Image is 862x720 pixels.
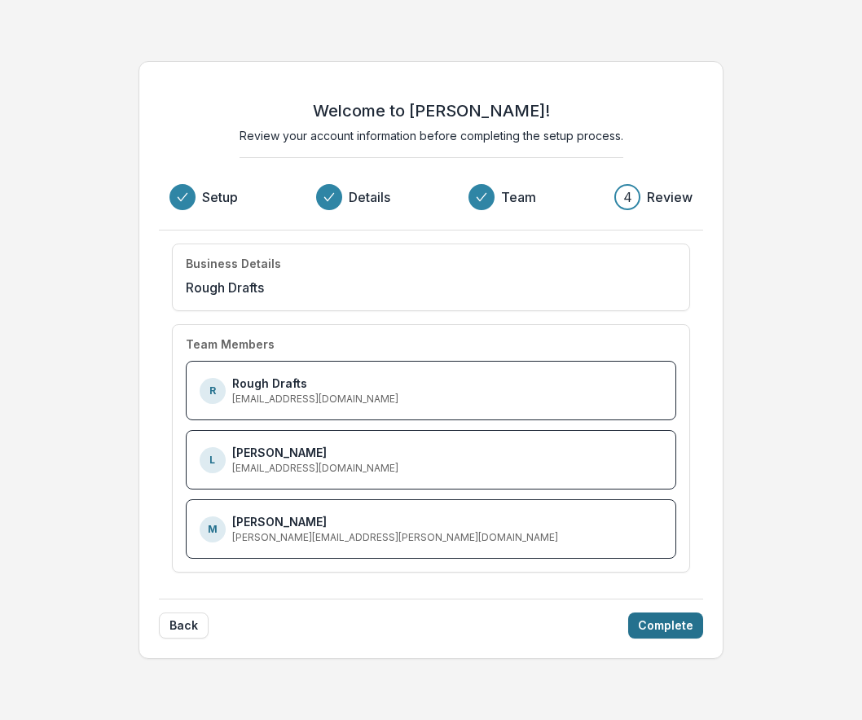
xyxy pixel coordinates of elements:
[232,444,327,461] p: [PERSON_NAME]
[186,278,264,297] p: Rough Drafts
[209,453,215,468] p: L
[232,375,307,392] p: Rough Drafts
[623,187,632,207] div: 4
[232,513,327,530] p: [PERSON_NAME]
[186,257,281,271] h4: Business Details
[209,384,216,398] p: R
[232,530,558,545] p: [PERSON_NAME][EMAIL_ADDRESS][PERSON_NAME][DOMAIN_NAME]
[349,187,390,207] h3: Details
[628,612,703,639] button: Complete
[647,187,693,207] h3: Review
[501,187,536,207] h3: Team
[159,612,209,639] button: Back
[169,184,693,210] div: Progress
[186,338,275,352] h4: Team Members
[313,101,550,121] h2: Welcome to [PERSON_NAME]!
[240,127,623,144] p: Review your account information before completing the setup process.
[208,522,218,537] p: M
[232,392,398,406] p: [EMAIL_ADDRESS][DOMAIN_NAME]
[202,187,238,207] h3: Setup
[232,461,398,476] p: [EMAIL_ADDRESS][DOMAIN_NAME]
